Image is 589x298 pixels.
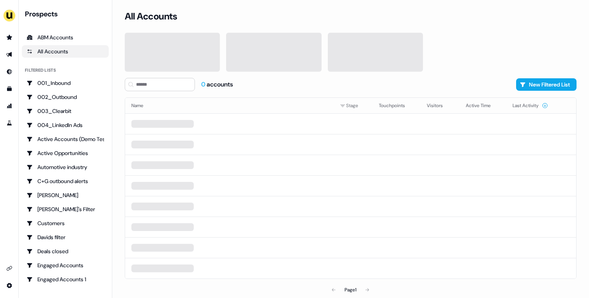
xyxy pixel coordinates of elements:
a: Go to 003_Clearbit [22,105,109,117]
a: Go to integrations [3,279,16,292]
a: Go to Automotive industry [22,161,109,173]
div: Active Opportunities [27,149,104,157]
button: Last Activity [513,99,548,113]
div: [PERSON_NAME]'s Filter [27,205,104,213]
button: Active Time [466,99,500,113]
div: Active Accounts (Demo Test) [27,135,104,143]
div: Engaged Accounts 1 [27,275,104,283]
a: Go to C+G outbound alerts [22,175,109,187]
div: Engaged Accounts [27,261,104,269]
a: Go to Active Accounts (Demo Test) [22,133,109,145]
a: Go to 004_LinkedIn Ads [22,119,109,131]
div: Customers [27,219,104,227]
a: ABM Accounts [22,31,109,44]
a: Go to 002_Outbound [22,91,109,103]
button: Touchpoints [379,99,414,113]
a: Go to outbound experience [3,48,16,61]
div: accounts [201,80,233,89]
a: Go to Active Opportunities [22,147,109,159]
a: All accounts [22,45,109,58]
span: 0 [201,80,207,88]
a: Go to experiments [3,117,16,129]
div: 003_Clearbit [27,107,104,115]
div: Davids filter [27,233,104,241]
a: Go to Engaged Accounts 1 [22,273,109,286]
button: New Filtered List [516,78,577,91]
a: Go to 001_Inbound [22,77,109,89]
h3: All Accounts [125,11,177,22]
button: Visitors [427,99,452,113]
a: Go to integrations [3,262,16,275]
a: Go to prospects [3,31,16,44]
div: Automotive industry [27,163,104,171]
a: Go to Engaged Accounts [22,259,109,272]
div: ABM Accounts [27,34,104,41]
a: Go to Charlotte's Filter [22,203,109,215]
div: C+G outbound alerts [27,177,104,185]
th: Name [125,98,334,113]
div: All Accounts [27,48,104,55]
a: Go to Inbound [3,65,16,78]
a: Go to Davids filter [22,231,109,243]
div: 002_Outbound [27,93,104,101]
a: Go to attribution [3,100,16,112]
a: Go to Customers [22,217,109,229]
a: Go to templates [3,83,16,95]
div: Filtered lists [25,67,56,74]
a: Go to Deals closed [22,245,109,257]
div: Prospects [25,9,109,19]
div: Deals closed [27,247,104,255]
div: Stage [340,102,366,109]
div: Page 1 [345,286,356,294]
div: [PERSON_NAME] [27,191,104,199]
a: Go to Charlotte Stone [22,189,109,201]
div: 001_Inbound [27,79,104,87]
div: 004_LinkedIn Ads [27,121,104,129]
